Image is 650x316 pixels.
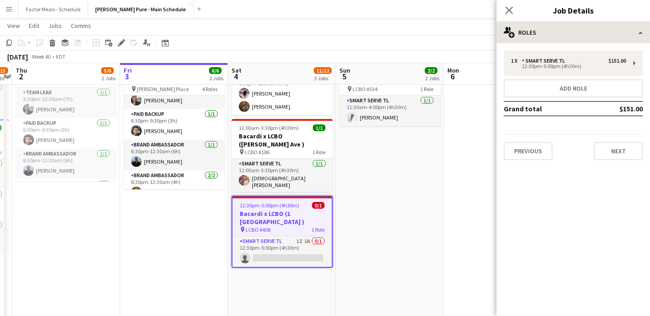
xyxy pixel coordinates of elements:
app-job-card: 5:30pm-12:30am (7h) (Fri)5/5ATB x Canadian Finals Rodeo Edmonton [PERSON_NAME] Place4 RolesTeam L... [16,48,117,181]
span: 1 Role [311,226,325,233]
button: Next [594,142,643,160]
button: Factor Meals - Schedule [19,0,88,18]
span: Thu [16,66,27,74]
div: 1 x [511,58,522,64]
div: Smart Serve TL [522,58,569,64]
td: $151.00 [590,101,643,116]
span: Mon [447,66,459,74]
span: 2 [14,71,27,82]
span: 6/6 [209,67,222,74]
div: 2 Jobs [102,75,116,82]
span: 1/1 [313,124,325,131]
div: 3 Jobs [314,75,331,82]
app-card-role: Smart Serve TL1/111:00am-3:30pm (4h30m)[DEMOGRAPHIC_DATA][PERSON_NAME] [232,159,333,192]
span: Comms [71,22,91,30]
app-job-card: 11:30am-4:00pm (4h30m)1/1Bacardi x LCBO ( [GEOGRAPHIC_DATA]) LCBO #3341 RoleSmart Serve TL1/111:3... [339,56,441,126]
span: Edit [29,22,39,30]
span: 2/2 [425,67,437,74]
span: 3 [122,71,132,82]
app-card-role: Smart Serve TL1/111:30am-4:00pm (4h30m)[PERSON_NAME] [339,96,441,126]
a: Comms [67,20,95,32]
span: [PERSON_NAME] Place [137,86,189,92]
span: Sat [232,66,241,74]
span: Week 40 [30,53,52,60]
span: 5 [338,71,350,82]
button: [PERSON_NAME] Pure - Main Schedule [88,0,194,18]
a: Jobs [45,20,65,32]
span: Sun [339,66,350,74]
span: 4 [230,71,241,82]
td: Grand total [504,101,590,116]
span: 6 [446,71,459,82]
span: 11/12 [314,67,332,74]
div: [DATE] [7,52,28,61]
app-card-role: Brand Ambassador2/28:30pm-12:30am (4h)[PERSON_NAME][PERSON_NAME] [232,72,333,115]
button: Previous [504,142,552,160]
app-job-card: 12:30pm-5:00pm (4h30m)0/1Bacardi x LCBO (1 [GEOGRAPHIC_DATA] ) LCBO #4081 RoleSmart Serve TL1I1A0... [232,196,333,268]
app-card-role: Brand Ambassador2/2 [16,179,117,223]
div: $151.00 [608,58,626,64]
div: 2 Jobs [209,75,223,82]
app-card-role: Smart Serve TL1I1A0/112:30pm-5:00pm (4h30m) [232,236,332,267]
app-card-role: Paid Backup1/16:30pm-9:30pm (3h)[PERSON_NAME] [16,118,117,149]
span: 12:30pm-5:00pm (4h30m) [240,202,299,209]
h3: Bacardi x LCBO (1 [GEOGRAPHIC_DATA] ) [232,210,332,226]
app-card-role: Brand Ambassador1/16:30pm-12:30am (6h)[PERSON_NAME] [124,140,225,170]
app-card-role: Brand Ambassador1/16:30pm-12:30am (6h)[PERSON_NAME] [16,149,117,179]
h3: Job Details [497,5,650,16]
div: 2 Jobs [425,75,439,82]
span: 11:00am-3:30pm (4h30m) [239,124,299,131]
span: LCBO #334 [353,86,377,92]
span: 0/1 [312,202,325,209]
div: Roles [497,22,650,43]
div: EDT [56,53,65,60]
span: 1 Role [312,149,325,156]
h3: Bacardi x LCBO ([PERSON_NAME] Ave ) [232,132,333,148]
a: View [4,20,23,32]
span: View [7,22,20,30]
span: Fri [124,66,132,74]
div: 12:30pm-5:00pm (4h30m) [511,64,626,69]
app-card-role: Team Lead1/15:30pm-12:30am (7h)[PERSON_NAME] [16,87,117,118]
span: 1 Role [420,86,433,92]
span: LCBO #186 [245,149,269,156]
app-job-card: 5:30pm-12:30am (7h) (Sat)5/5ATB x Canadian Finals Rodeo Edmonton [PERSON_NAME] Place4 RolesTeam L... [124,56,225,189]
app-job-card: 11:00am-3:30pm (4h30m)1/1Bacardi x LCBO ([PERSON_NAME] Ave ) LCBO #1861 RoleSmart Serve TL1/111:0... [232,119,333,192]
span: 4 Roles [202,86,218,92]
span: Jobs [48,22,62,30]
a: Edit [25,20,43,32]
app-card-role: Brand Ambassador2/28:30pm-12:30am (4h)[PERSON_NAME] [124,170,225,214]
app-card-role: Paid Backup1/16:30pm-9:30pm (3h)[PERSON_NAME] [124,109,225,140]
span: 5/6 [101,67,114,74]
button: Add role [504,79,643,97]
span: LCBO #408 [246,226,270,233]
